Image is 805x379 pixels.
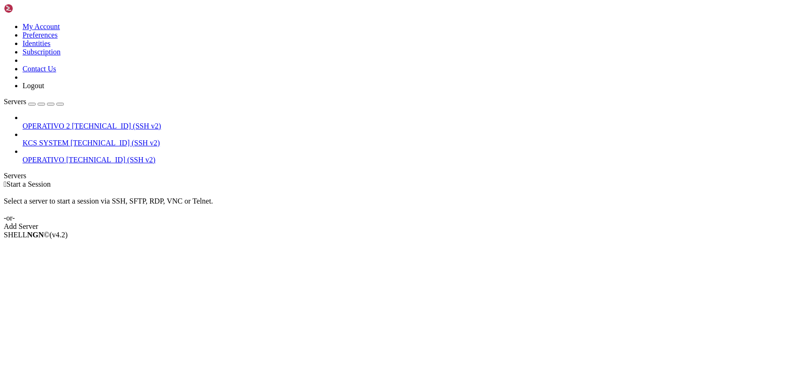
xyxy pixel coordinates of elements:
span: SHELL © [4,231,68,239]
li: KCS SYSTEM [TECHNICAL_ID] (SSH v2) [23,130,801,147]
div: Select a server to start a session via SSH, SFTP, RDP, VNC or Telnet. -or- [4,189,801,222]
span: [TECHNICAL_ID] (SSH v2) [72,122,161,130]
span: Servers [4,98,26,106]
span: 4.2.0 [50,231,68,239]
li: OPERATIVO 2 [TECHNICAL_ID] (SSH v2) [23,114,801,130]
span: [TECHNICAL_ID] (SSH v2) [66,156,155,164]
a: OPERATIVO 2 [TECHNICAL_ID] (SSH v2) [23,122,801,130]
a: Identities [23,39,51,47]
a: Contact Us [23,65,56,73]
span: OPERATIVO 2 [23,122,70,130]
span: Start a Session [7,180,51,188]
span: KCS SYSTEM [23,139,69,147]
span: OPERATIVO [23,156,64,164]
a: KCS SYSTEM [TECHNICAL_ID] (SSH v2) [23,139,801,147]
b: NGN [27,231,44,239]
img: Shellngn [4,4,58,13]
div: Add Server [4,222,801,231]
div: Servers [4,172,801,180]
a: OPERATIVO [TECHNICAL_ID] (SSH v2) [23,156,801,164]
a: Subscription [23,48,61,56]
span:  [4,180,7,188]
a: Servers [4,98,64,106]
li: OPERATIVO [TECHNICAL_ID] (SSH v2) [23,147,801,164]
a: My Account [23,23,60,30]
a: Logout [23,82,44,90]
a: Preferences [23,31,58,39]
span: [TECHNICAL_ID] (SSH v2) [70,139,160,147]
